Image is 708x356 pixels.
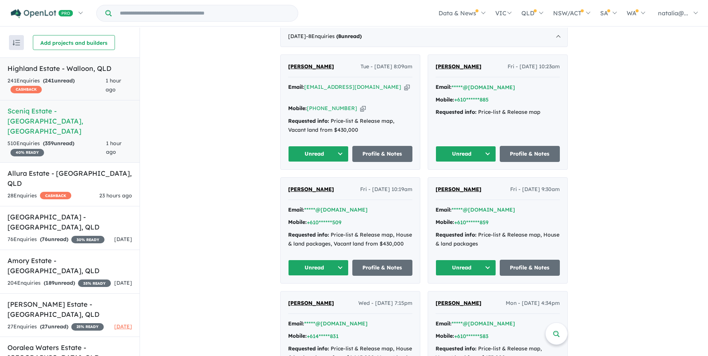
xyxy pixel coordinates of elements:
span: Fri - [DATE] 9:30am [510,185,560,194]
a: Profile & Notes [500,146,560,162]
span: 76 [42,236,48,243]
strong: Mobile: [436,332,454,339]
span: 23 hours ago [99,192,132,199]
strong: ( unread) [336,33,362,40]
a: [PERSON_NAME] [288,62,334,71]
span: [PERSON_NAME] [436,186,481,193]
span: 359 [45,140,54,147]
div: Price-list & Release map, House & land packages, Vacant land from $430,000 [288,231,412,249]
div: 28 Enquir ies [7,191,71,200]
span: 35 % READY [78,280,111,287]
span: CASHBACK [40,192,71,199]
strong: Mobile: [288,332,307,339]
strong: ( unread) [44,280,75,286]
span: [PERSON_NAME] [288,300,334,306]
span: 25 % READY [71,323,104,331]
h5: Highland Estate - Walloon , QLD [7,63,132,74]
span: [PERSON_NAME] [436,300,481,306]
strong: Requested info: [288,345,329,352]
button: Add projects and builders [33,35,115,50]
span: Fri - [DATE] 10:23am [508,62,560,71]
button: Unread [436,146,496,162]
h5: Amory Estate - [GEOGRAPHIC_DATA] , QLD [7,256,132,276]
input: Try estate name, suburb, builder or developer [113,5,296,21]
div: 241 Enquir ies [7,76,106,94]
button: Unread [288,146,349,162]
a: [PERSON_NAME] [288,299,334,308]
strong: Email: [288,320,304,327]
div: 510 Enquir ies [7,139,106,157]
div: 204 Enquir ies [7,279,111,288]
span: 1 hour ago [106,140,122,156]
strong: Requested info: [288,118,329,124]
strong: Requested info: [436,345,477,352]
a: [PERSON_NAME] [436,185,481,194]
span: Wed - [DATE] 7:15pm [358,299,412,308]
span: 8 [338,33,341,40]
strong: Mobile: [436,219,454,225]
span: 1 hour ago [106,77,121,93]
h5: [GEOGRAPHIC_DATA] - [GEOGRAPHIC_DATA] , QLD [7,212,132,232]
span: 189 [46,280,54,286]
button: Copy [360,104,366,112]
span: [DATE] [114,280,132,286]
div: 76 Enquir ies [7,235,105,244]
div: [DATE] [280,26,568,47]
a: Profile & Notes [352,146,413,162]
div: Price-list & Release map [436,108,560,117]
img: sort.svg [13,40,20,46]
button: Copy [404,83,410,91]
strong: ( unread) [43,140,74,147]
span: - 8 Enquir ies [306,33,362,40]
a: [PERSON_NAME] [436,299,481,308]
span: [DATE] [114,323,132,330]
strong: Email: [288,206,304,213]
span: 241 [45,77,54,84]
a: [PERSON_NAME] [436,62,481,71]
a: [EMAIL_ADDRESS][DOMAIN_NAME] [304,84,401,90]
a: Profile & Notes [352,260,413,276]
strong: Email: [436,206,452,213]
div: Price-list & Release map, House & land packages [436,231,560,249]
h5: [PERSON_NAME] Estate - [GEOGRAPHIC_DATA] , QLD [7,299,132,319]
span: Mon - [DATE] 4:34pm [506,299,560,308]
div: 27 Enquir ies [7,322,104,331]
strong: ( unread) [40,323,68,330]
strong: ( unread) [40,236,68,243]
span: natalia@... [658,9,688,17]
div: Price-list & Release map, Vacant land from $430,000 [288,117,412,135]
span: CASHBACK [10,86,42,93]
strong: Email: [288,84,304,90]
a: [PHONE_NUMBER] [307,105,357,112]
img: Openlot PRO Logo White [11,9,73,18]
strong: Email: [436,84,452,90]
span: Tue - [DATE] 8:09am [361,62,412,71]
strong: Mobile: [288,105,307,112]
a: [PERSON_NAME] [288,185,334,194]
h5: Allura Estate - [GEOGRAPHIC_DATA] , QLD [7,168,132,188]
strong: Requested info: [288,231,329,238]
strong: Requested info: [436,109,477,115]
span: [PERSON_NAME] [436,63,481,70]
h5: Sceniq Estate - [GEOGRAPHIC_DATA] , [GEOGRAPHIC_DATA] [7,106,132,136]
button: Unread [436,260,496,276]
span: 27 [42,323,48,330]
span: [PERSON_NAME] [288,63,334,70]
strong: Mobile: [436,96,454,103]
strong: Requested info: [436,231,477,238]
span: 30 % READY [71,236,105,243]
span: [PERSON_NAME] [288,186,334,193]
strong: Email: [436,320,452,327]
span: Fri - [DATE] 10:19am [360,185,412,194]
strong: Mobile: [288,219,307,225]
span: [DATE] [114,236,132,243]
a: Profile & Notes [500,260,560,276]
strong: ( unread) [43,77,75,84]
button: Unread [288,260,349,276]
span: 40 % READY [10,149,44,156]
